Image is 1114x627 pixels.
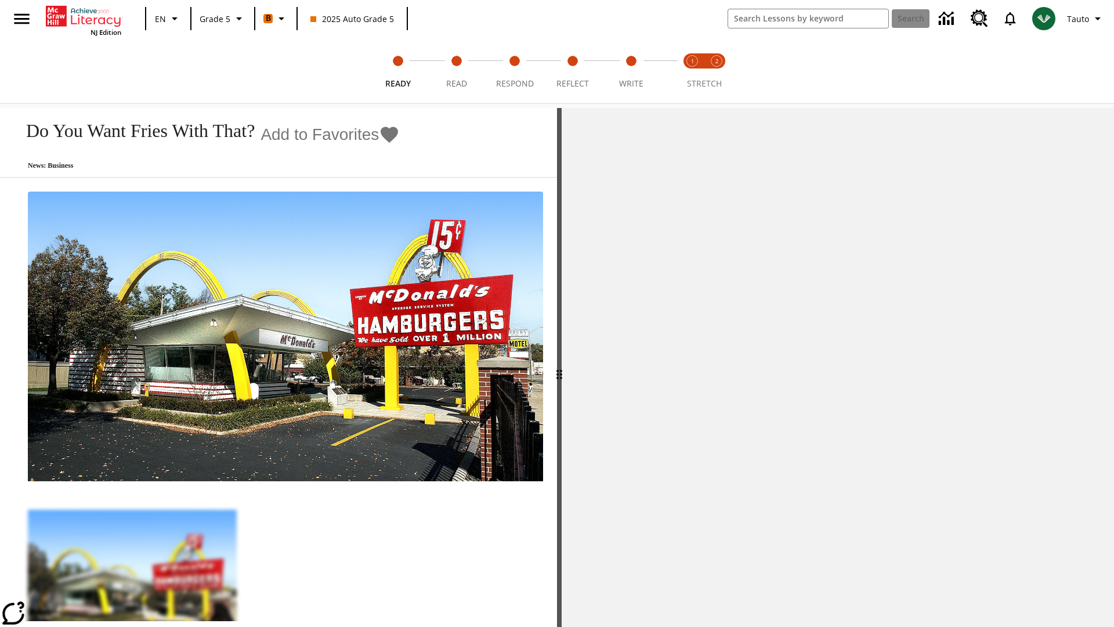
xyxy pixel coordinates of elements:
[995,3,1025,34] a: Notifications
[700,39,733,103] button: Stretch Respond step 2 of 2
[562,108,1114,627] div: activity
[266,11,271,26] span: B
[91,28,121,37] span: NJ Edition
[259,8,293,29] button: Boost Class color is orange. Change class color
[195,8,251,29] button: Grade: Grade 5, Select a grade
[200,13,230,25] span: Grade 5
[150,8,187,29] button: Language: EN, Select a language
[261,124,400,145] button: Add to Favorites - Do You Want Fries With That?
[481,39,548,103] button: Respond step 3 of 5
[1032,7,1055,30] img: avatar image
[46,3,121,37] div: Home
[539,39,606,103] button: Reflect step 4 of 5
[1025,3,1062,34] button: Select a new avatar
[598,39,665,103] button: Write step 5 of 5
[675,39,709,103] button: Stretch Read step 1 of 2
[155,13,166,25] span: EN
[385,78,411,89] span: Ready
[446,78,467,89] span: Read
[422,39,490,103] button: Read step 2 of 5
[261,125,379,144] span: Add to Favorites
[715,57,718,65] text: 2
[687,78,722,89] span: STRETCH
[691,57,694,65] text: 1
[932,3,964,35] a: Data Center
[364,39,432,103] button: Ready step 1 of 5
[728,9,888,28] input: search field
[5,2,39,36] button: Open side menu
[310,13,394,25] span: 2025 Auto Grade 5
[1067,13,1089,25] span: Tauto
[14,120,255,142] h1: Do You Want Fries With That?
[1062,8,1109,29] button: Profile/Settings
[964,3,995,34] a: Resource Center, Will open in new tab
[619,78,643,89] span: Write
[14,161,400,170] p: News: Business
[496,78,534,89] span: Respond
[557,108,562,627] div: Press Enter or Spacebar and then press right and left arrow keys to move the slider
[556,78,589,89] span: Reflect
[28,192,543,482] img: One of the first McDonald's stores, with the iconic red sign and golden arches.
